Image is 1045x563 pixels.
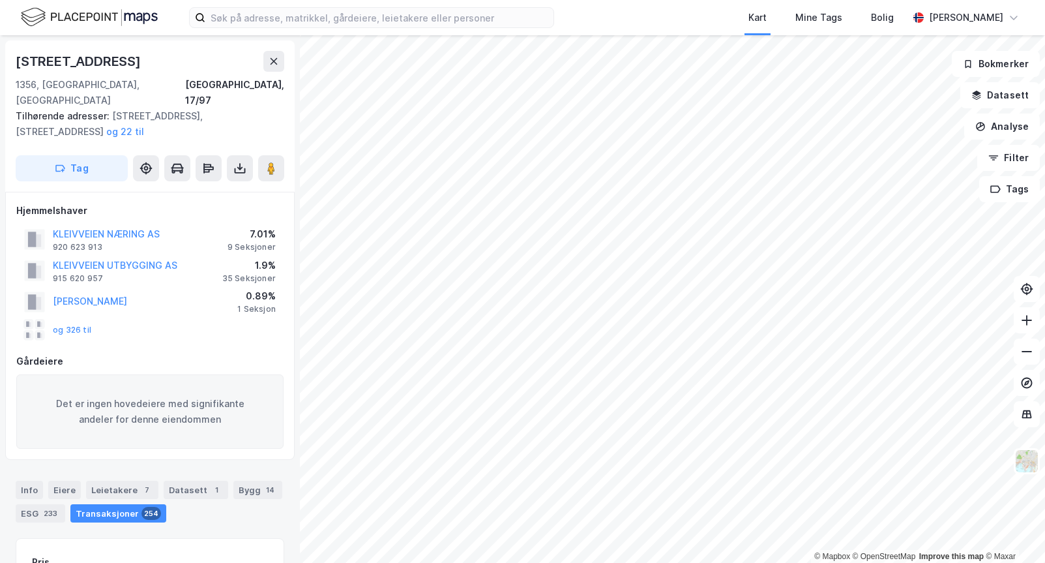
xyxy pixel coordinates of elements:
div: 915 620 957 [53,273,103,284]
div: Kontrollprogram for chat [980,500,1045,563]
div: 1 [210,483,223,496]
button: Bokmerker [952,51,1040,77]
div: 233 [41,507,60,520]
div: 9 Seksjoner [228,242,276,252]
button: Tags [979,176,1040,202]
a: Improve this map [919,552,984,561]
button: Tag [16,155,128,181]
div: 0.89% [237,288,276,304]
div: Kart [748,10,767,25]
div: 1 Seksjon [237,304,276,314]
div: [STREET_ADDRESS] [16,51,143,72]
div: Hjemmelshaver [16,203,284,219]
img: logo.f888ab2527a4732fd821a326f86c7f29.svg [21,6,158,29]
input: Søk på adresse, matrikkel, gårdeiere, leietakere eller personer [205,8,553,27]
div: 14 [263,483,277,496]
div: 35 Seksjoner [222,273,276,284]
div: Eiere [48,481,81,499]
div: 7.01% [228,226,276,242]
div: ESG [16,504,65,523]
div: Bygg [233,481,282,499]
div: Det er ingen hovedeiere med signifikante andeler for denne eiendommen [16,374,284,449]
div: 254 [141,507,161,520]
div: Leietakere [86,481,158,499]
div: Bolig [871,10,894,25]
div: Gårdeiere [16,354,284,369]
div: [PERSON_NAME] [929,10,1003,25]
button: Datasett [960,82,1040,108]
div: Mine Tags [795,10,842,25]
div: [GEOGRAPHIC_DATA], 17/97 [185,77,284,108]
div: Info [16,481,43,499]
img: Z [1014,449,1039,474]
div: 1.9% [222,258,276,273]
div: Transaksjoner [70,504,166,523]
div: Datasett [164,481,228,499]
a: Mapbox [814,552,850,561]
span: Tilhørende adresser: [16,110,112,121]
div: [STREET_ADDRESS], [STREET_ADDRESS] [16,108,274,140]
div: 7 [140,483,153,496]
button: Analyse [964,114,1040,140]
div: 1356, [GEOGRAPHIC_DATA], [GEOGRAPHIC_DATA] [16,77,185,108]
a: OpenStreetMap [853,552,916,561]
button: Filter [977,145,1040,171]
div: 920 623 913 [53,242,102,252]
iframe: Chat Widget [980,500,1045,563]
